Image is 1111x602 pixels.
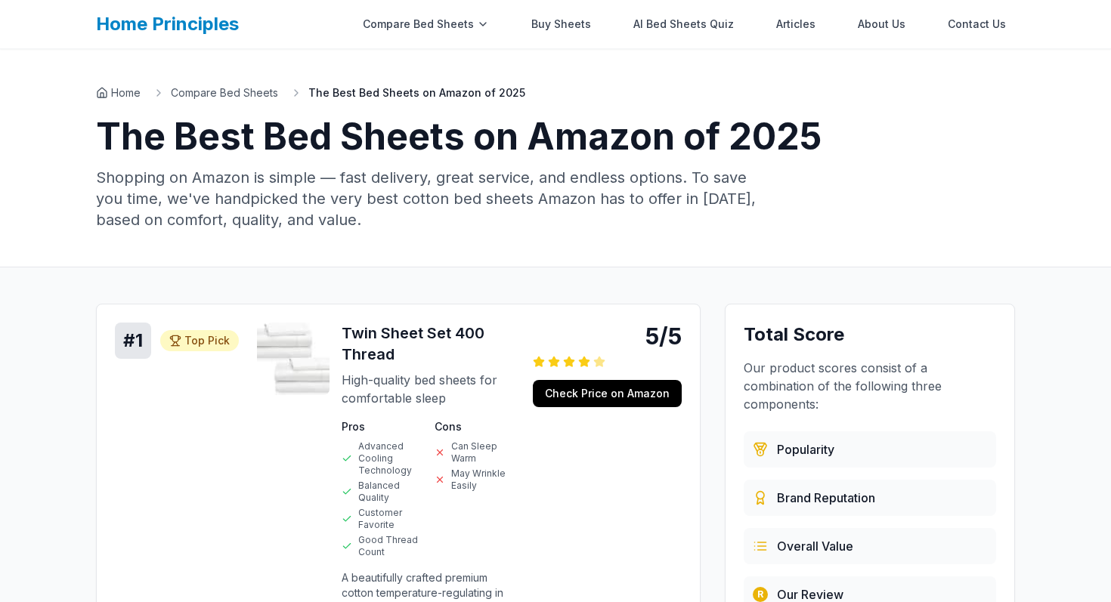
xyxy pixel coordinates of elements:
[342,480,422,504] li: Balanced Quality
[744,359,996,413] p: Our product scores consist of a combination of the following three components:
[96,85,141,100] a: Home
[96,167,773,230] p: Shopping on Amazon is simple — fast delivery, great service, and endless options. To save you tim...
[624,9,743,39] a: AI Bed Sheets Quiz
[744,528,996,564] div: Combines price, quality, durability, and customer satisfaction
[184,333,230,348] span: Top Pick
[342,507,422,531] li: Customer Favorite
[939,9,1015,39] a: Contact Us
[342,419,422,434] h4: Pros
[533,323,682,350] div: 5/5
[767,9,825,39] a: Articles
[435,419,515,434] h4: Cons
[96,119,1015,155] h1: The Best Bed Sheets on Amazon of 2025
[744,431,996,468] div: Based on customer reviews, ratings, and sales data
[308,85,525,100] span: The Best Bed Sheets on Amazon of 2025
[533,380,682,407] a: Check Price on Amazon
[342,323,515,365] h3: Twin Sheet Set 400 Thread
[96,13,239,35] a: Home Principles
[777,537,853,555] span: Overall Value
[171,85,278,100] a: Compare Bed Sheets
[354,9,498,39] div: Compare Bed Sheets
[777,489,875,507] span: Brand Reputation
[435,468,515,492] li: May Wrinkle Easily
[342,440,422,477] li: Advanced Cooling Technology
[522,9,600,39] a: Buy Sheets
[757,588,763,600] span: R
[96,85,1015,100] nav: Breadcrumb
[257,323,330,395] img: Twin Sheet Set 400 Thread - Cotton product image
[744,480,996,516] div: Evaluated from brand history, quality standards, and market presence
[744,323,996,347] h3: Total Score
[115,323,151,359] div: # 1
[342,534,422,558] li: Good Thread Count
[435,440,515,465] li: Can Sleep Warm
[849,9,914,39] a: About Us
[342,371,515,407] p: High-quality bed sheets for comfortable sleep
[777,440,834,458] span: Popularity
